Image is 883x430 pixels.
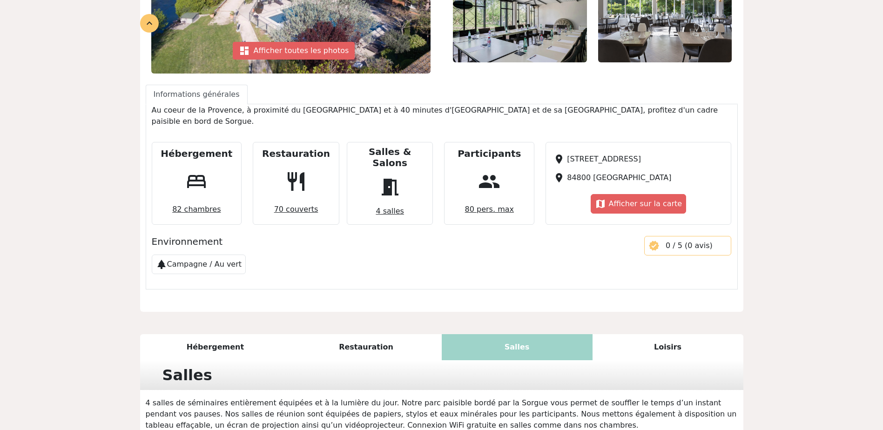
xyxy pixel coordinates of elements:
[461,200,518,219] span: 80 pers. max
[666,241,713,250] span: 0 / 5 (0 avis)
[442,334,593,360] div: Salles
[152,255,246,274] div: Campagne / Au vert
[372,202,407,221] span: 4 salles
[233,42,355,60] div: Afficher toutes les photos
[156,259,167,270] span: park
[553,154,565,165] span: place
[474,167,504,196] span: people
[351,146,429,168] h5: Salles & Salons
[146,85,248,104] a: Informations générales
[157,364,218,386] div: Salles
[648,240,660,251] span: verified
[375,172,405,202] span: meeting_room
[140,14,159,33] div: expand_less
[270,200,322,219] span: 70 couverts
[281,167,311,196] span: restaurant
[239,45,250,56] span: dashboard
[593,334,743,360] div: Loisirs
[609,199,682,208] span: Afficher sur la carte
[161,148,232,159] h5: Hébergement
[595,198,606,209] span: map
[182,167,211,196] span: bed
[553,172,565,183] span: place
[567,155,641,163] span: [STREET_ADDRESS]
[169,200,224,219] span: 82 chambres
[262,148,330,159] h5: Restauration
[152,105,732,127] p: Au coeur de la Provence, à proximité du [GEOGRAPHIC_DATA] et à 40 minutes d'[GEOGRAPHIC_DATA] et ...
[140,334,291,360] div: Hébergement
[152,236,633,247] h5: Environnement
[291,334,442,360] div: Restauration
[567,173,671,182] span: 84800 [GEOGRAPHIC_DATA]
[458,148,521,159] h5: Participants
